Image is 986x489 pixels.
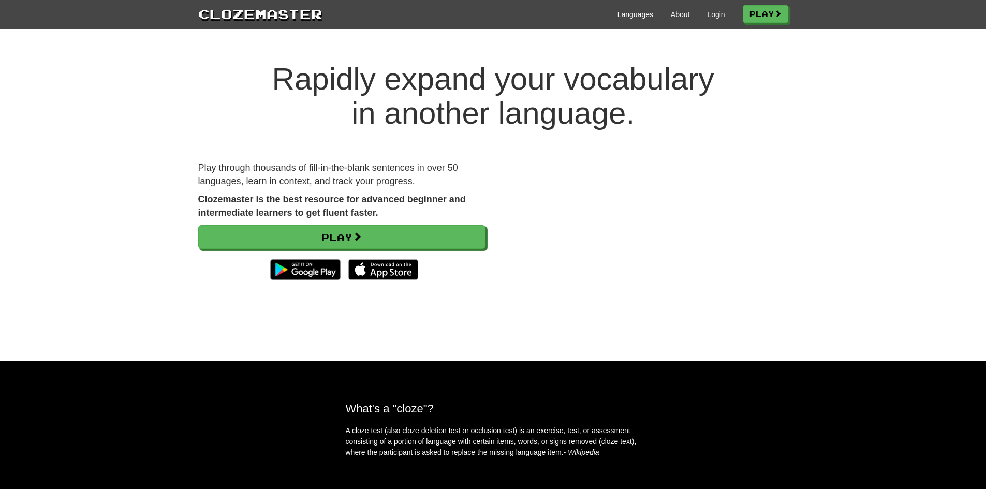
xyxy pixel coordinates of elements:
[198,4,322,23] a: Clozemaster
[671,9,690,20] a: About
[707,9,725,20] a: Login
[564,448,599,456] em: - Wikipedia
[743,5,788,23] a: Play
[346,425,641,458] p: A cloze test (also cloze deletion test or occlusion test) is an exercise, test, or assessment con...
[265,254,345,285] img: Get it on Google Play
[617,9,653,20] a: Languages
[198,225,485,249] a: Play
[198,194,466,218] strong: Clozemaster is the best resource for advanced beginner and intermediate learners to get fluent fa...
[346,402,641,415] h2: What's a "cloze"?
[198,161,485,188] p: Play through thousands of fill-in-the-blank sentences in over 50 languages, learn in context, and...
[348,259,418,280] img: Download_on_the_App_Store_Badge_US-UK_135x40-25178aeef6eb6b83b96f5f2d004eda3bffbb37122de64afbaef7...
